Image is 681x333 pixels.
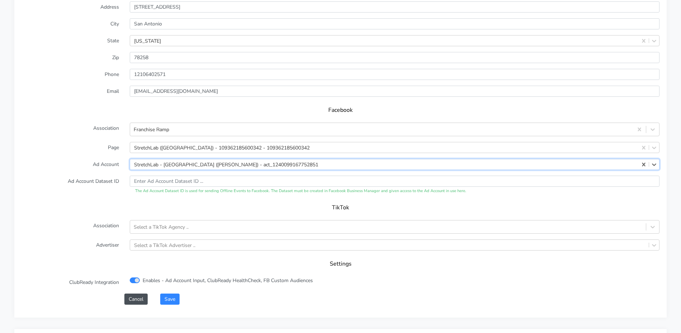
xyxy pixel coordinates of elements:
label: Address [16,1,124,13]
div: Select a TikTok Advertiser .. [134,241,195,249]
label: Association [16,220,124,234]
div: Franchise Ramp [134,126,169,133]
h5: Settings [29,261,652,267]
label: ClubReady Integration [16,277,124,288]
label: Ad Account [16,159,124,170]
label: Enables - Ad Account Input, ClubReady HealthCheck, FB Custom Audiences [143,277,313,284]
label: Association [16,123,124,136]
label: City [16,18,124,29]
input: Enter the City .. [130,18,659,29]
h5: Facebook [29,107,652,114]
div: StretchLab - [GEOGRAPHIC_DATA] ([PERSON_NAME]) - act_1240099167752851 [134,161,318,168]
label: Zip [16,52,124,63]
input: Enter Address .. [130,1,659,13]
input: Enter Zip .. [130,52,659,63]
label: Phone [16,69,124,80]
h5: TikTok [29,204,652,211]
input: Enter phone ... [130,69,659,80]
label: Ad Account Dataset ID [16,176,124,194]
button: Save [160,294,180,305]
div: [US_STATE] [134,37,161,44]
label: Advertiser [16,239,124,251]
label: Email [16,86,124,97]
input: Enter Ad Account Dataset ID ... [130,176,659,187]
div: StretchLab ([GEOGRAPHIC_DATA]) - 109362185600342 - 109362185600342 [134,144,310,151]
button: Cancel [124,294,148,305]
input: Enter Email ... [130,86,659,97]
label: Page [16,142,124,153]
div: The Ad Account Dataset ID is used for sending Offline Events to Facebook. The Dataset must be cre... [130,188,659,194]
label: State [16,35,124,46]
div: Select a TikTok Agency .. [134,223,189,231]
